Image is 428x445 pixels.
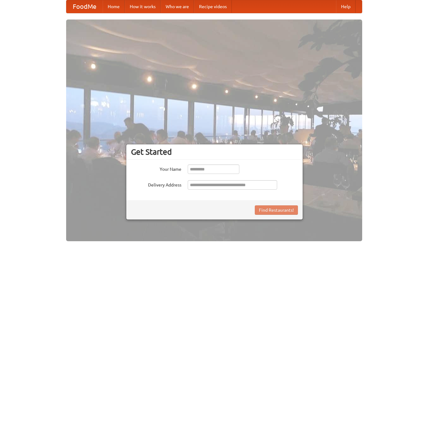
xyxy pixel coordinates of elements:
[336,0,356,13] a: Help
[161,0,194,13] a: Who we are
[66,0,103,13] a: FoodMe
[131,180,181,188] label: Delivery Address
[125,0,161,13] a: How it works
[194,0,232,13] a: Recipe videos
[255,205,298,215] button: Find Restaurants!
[131,147,298,157] h3: Get Started
[103,0,125,13] a: Home
[131,164,181,172] label: Your Name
